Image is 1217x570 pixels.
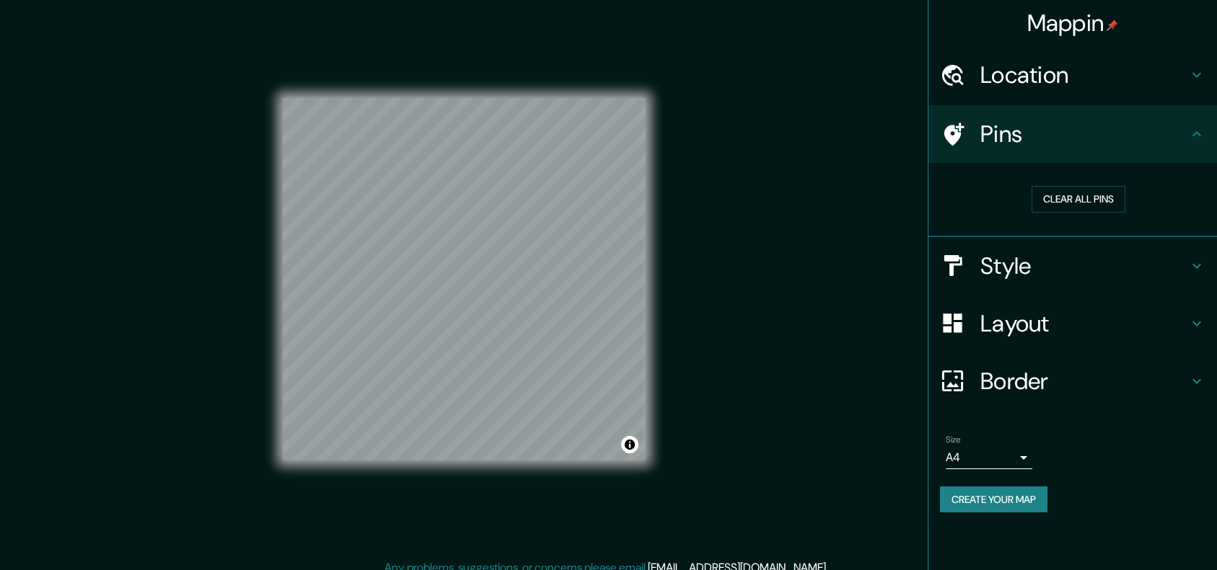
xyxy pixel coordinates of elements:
[1107,19,1118,31] img: pin-icon.png
[1032,186,1125,213] button: Clear all pins
[940,486,1047,513] button: Create your map
[621,436,638,453] button: Toggle attribution
[928,352,1217,410] div: Border
[946,446,1032,469] div: A4
[980,251,1188,280] h4: Style
[928,295,1217,352] div: Layout
[928,105,1217,163] div: Pins
[928,46,1217,104] div: Location
[928,237,1217,295] div: Style
[1089,514,1201,554] iframe: Help widget launcher
[980,61,1188,89] h4: Location
[980,309,1188,338] h4: Layout
[283,98,646,460] canvas: Map
[1027,9,1119,37] h4: Mappin
[980,367,1188,396] h4: Border
[980,120,1188,148] h4: Pins
[946,433,961,445] label: Size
